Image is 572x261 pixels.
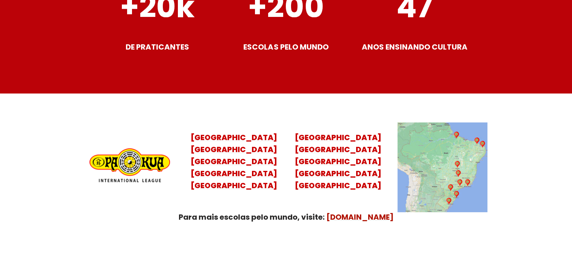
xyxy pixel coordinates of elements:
[126,42,189,52] strong: DE PRATICANTES
[243,42,328,52] strong: ESCOLAS PELO MUNDO
[191,132,277,143] mark: [GEOGRAPHIC_DATA]
[191,144,277,191] mark: [GEOGRAPHIC_DATA] [GEOGRAPHIC_DATA] [GEOGRAPHIC_DATA] [GEOGRAPHIC_DATA]
[361,42,467,52] strong: ANOS ENSINANDO CULTURA
[191,132,277,191] a: [GEOGRAPHIC_DATA][GEOGRAPHIC_DATA][GEOGRAPHIC_DATA][GEOGRAPHIC_DATA][GEOGRAPHIC_DATA]
[295,132,381,191] a: [GEOGRAPHIC_DATA][GEOGRAPHIC_DATA][GEOGRAPHIC_DATA][GEOGRAPHIC_DATA][GEOGRAPHIC_DATA]
[295,156,381,191] mark: [GEOGRAPHIC_DATA] [GEOGRAPHIC_DATA] [GEOGRAPHIC_DATA]
[295,132,381,155] mark: [GEOGRAPHIC_DATA] [GEOGRAPHIC_DATA]
[179,212,325,222] strong: Para mais escolas pelo mundo, visite:
[326,212,394,222] a: [DOMAIN_NAME]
